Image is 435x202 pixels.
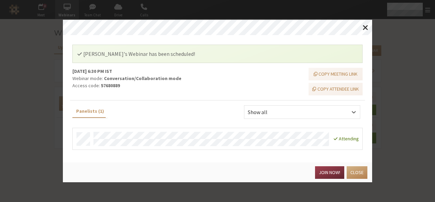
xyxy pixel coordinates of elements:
p: Access code: [72,82,304,89]
button: Copy meeting link [309,68,363,80]
span: Attending [339,136,359,142]
span: [PERSON_NAME]'s Webinar has been scheduled! [77,50,195,57]
button: Close [347,166,367,179]
strong: 57680889 [101,82,120,89]
button: Close modal [359,20,372,35]
p: Webinar mode: [72,75,304,82]
strong: Conversation/Collaboration mode [104,75,181,81]
button: Copy attendee link [309,83,363,95]
button: Panelists (1) [72,105,108,117]
div: Show all [248,108,278,116]
strong: [DATE] 6:30 PM IST [72,68,112,75]
button: Join now! [315,166,344,179]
